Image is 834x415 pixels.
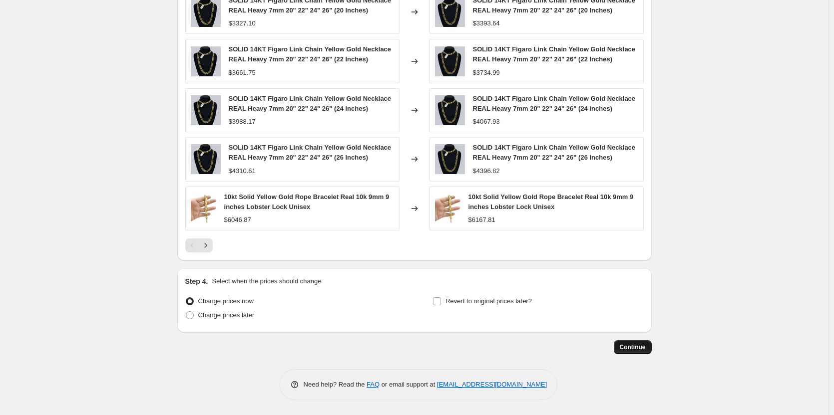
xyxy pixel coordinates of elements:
div: $3734.99 [473,68,500,78]
img: 57_80x.jpg [435,144,465,174]
div: $6046.87 [224,215,251,225]
span: Revert to original prices later? [445,297,532,305]
span: Need help? Read the [304,381,367,388]
span: SOLID 14KT Figaro Link Chain Yellow Gold Necklace REAL Heavy 7mm 20" 22" 24" 26" (22 Inches) [473,45,636,63]
span: Change prices now [198,297,254,305]
span: SOLID 14KT Figaro Link Chain Yellow Gold Necklace REAL Heavy 7mm 20" 22" 24" 26" (24 Inches) [229,95,392,112]
div: $3327.10 [229,18,256,28]
img: 57_c5f3dc79-6836-4118-b2e4-01b307536a3f_80x.png [191,194,216,223]
span: SOLID 14KT Figaro Link Chain Yellow Gold Necklace REAL Heavy 7mm 20" 22" 24" 26" (22 Inches) [229,45,392,63]
div: $3661.75 [229,68,256,78]
a: [EMAIL_ADDRESS][DOMAIN_NAME] [437,381,547,388]
nav: Pagination [185,238,213,252]
button: Continue [614,340,652,354]
img: 57_80x.jpg [435,95,465,125]
span: Change prices later [198,311,255,319]
span: 10kt Solid Yellow Gold Rope Bracelet Real 10k 9mm 9 inches Lobster Lock Unisex [224,193,390,210]
div: $4067.93 [473,117,500,127]
span: 10kt Solid Yellow Gold Rope Bracelet Real 10k 9mm 9 inches Lobster Lock Unisex [468,193,634,210]
div: $4396.82 [473,166,500,176]
img: 57_80x.jpg [191,95,221,125]
span: or email support at [380,381,437,388]
div: $3988.17 [229,117,256,127]
img: 57_80x.jpg [191,46,221,76]
div: $6167.81 [468,215,495,225]
img: 57_c5f3dc79-6836-4118-b2e4-01b307536a3f_80x.png [435,194,460,223]
button: Next [199,238,213,252]
div: $4310.61 [229,166,256,176]
p: Select when the prices should change [212,276,321,286]
div: $3393.64 [473,18,500,28]
img: 57_80x.jpg [435,46,465,76]
span: SOLID 14KT Figaro Link Chain Yellow Gold Necklace REAL Heavy 7mm 20" 22" 24" 26" (24 Inches) [473,95,636,112]
a: FAQ [367,381,380,388]
span: SOLID 14KT Figaro Link Chain Yellow Gold Necklace REAL Heavy 7mm 20" 22" 24" 26" (26 Inches) [473,144,636,161]
span: Continue [620,343,646,351]
h2: Step 4. [185,276,208,286]
span: SOLID 14KT Figaro Link Chain Yellow Gold Necklace REAL Heavy 7mm 20" 22" 24" 26" (26 Inches) [229,144,392,161]
img: 57_80x.jpg [191,144,221,174]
